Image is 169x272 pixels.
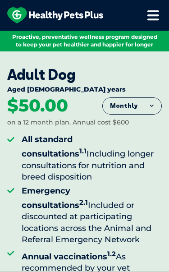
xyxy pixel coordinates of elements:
[7,66,162,83] div: Adult Dog
[22,185,162,245] li: Included or discounted at participating locations across the Animal and Referral Emergency Network
[22,186,88,210] strong: Emergency consultations
[22,134,87,159] strong: All standard consultations
[79,198,88,207] sup: 2.1
[7,86,162,97] div: Aged [DEMOGRAPHIC_DATA] years
[22,252,116,262] strong: Annual vaccinations
[7,118,129,127] div: on a 12 month plan. Annual cost $600
[79,147,87,155] sup: 1.1
[7,97,68,115] div: $50.00
[22,134,162,183] li: Including longer consultations for nutrition and breed disposition
[107,249,116,258] sup: 1.2
[7,7,103,23] img: hpp-logo
[12,33,157,48] span: Proactive, preventative wellness program designed to keep your pet healthier and happier for longer
[103,98,161,114] button: Monthly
